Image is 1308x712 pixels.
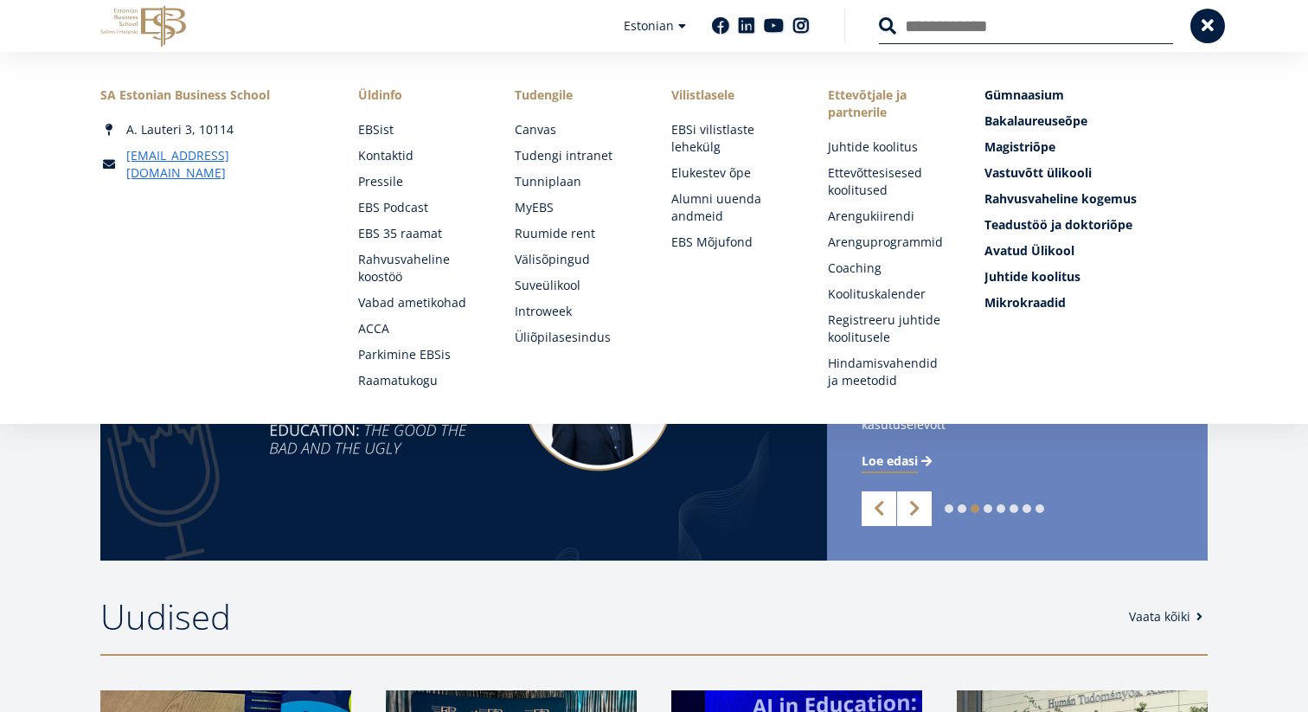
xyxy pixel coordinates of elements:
[984,164,1092,181] span: Vastuvõtt ülikooli
[738,17,755,35] a: Linkedin
[828,260,950,277] a: Coaching
[792,17,810,35] a: Instagram
[1129,608,1208,625] a: Vaata kõiki
[1010,504,1018,513] a: 6
[515,251,637,268] a: Välisõpingud
[984,268,1080,285] span: Juhtide koolitus
[671,234,793,251] a: EBS Mõjufond
[984,294,1208,311] a: Mikrokraadid
[358,121,480,138] a: EBSist
[828,138,950,156] a: Juhtide koolitus
[671,121,793,156] a: EBSi vilistlaste lehekülg
[515,277,637,294] a: Suveülikool
[862,452,935,470] a: Loe edasi
[828,164,950,199] a: Ettevõttesisesed koolitused
[515,147,637,164] a: Tudengi intranet
[358,346,480,363] a: Parkimine EBSis
[358,199,480,216] a: EBS Podcast
[358,372,480,389] a: Raamatukogu
[862,452,918,470] span: Loe edasi
[984,216,1208,234] a: Teadustöö ja doktoriõpe
[828,234,950,251] a: Arenguprogrammid
[515,173,637,190] a: Tunniplaan
[1023,504,1031,513] a: 7
[984,138,1208,156] a: Magistriõpe
[764,17,784,35] a: Youtube
[828,208,950,225] a: Arengukiirendi
[958,504,966,513] a: 2
[100,121,324,138] div: A. Lauteri 3, 10114
[828,355,950,389] a: Hindamisvahendid ja meetodid
[862,491,896,526] a: Previous
[984,216,1132,233] span: Teadustöö ja doktoriõpe
[671,87,793,104] span: Vilistlasele
[897,491,932,526] a: Next
[515,87,637,104] a: Tudengile
[828,311,950,346] a: Registreeru juhtide koolitusele
[984,504,992,513] a: 4
[984,190,1208,208] a: Rahvusvaheline kogemus
[358,173,480,190] a: Pressile
[971,504,979,513] a: 3
[358,320,480,337] a: ACCA
[126,147,324,182] a: [EMAIL_ADDRESS][DOMAIN_NAME]
[984,294,1066,311] span: Mikrokraadid
[515,225,637,242] a: Ruumide rent
[515,303,637,320] a: Introweek
[984,242,1074,259] span: Avatud Ülikool
[100,87,324,104] div: SA Estonian Business School
[358,87,480,104] span: Üldinfo
[358,147,480,164] a: Kontaktid
[997,504,1005,513] a: 5
[828,87,950,121] span: Ettevõtjale ja partnerile
[945,504,953,513] a: 1
[358,294,480,311] a: Vabad ametikohad
[984,87,1064,103] span: Gümnaasium
[984,112,1208,130] a: Bakalaureuseõpe
[712,17,729,35] a: Facebook
[358,251,480,285] a: Rahvusvaheline koostöö
[828,285,950,303] a: Koolituskalender
[515,199,637,216] a: MyEBS
[515,329,637,346] a: Üliõpilasesindus
[671,190,793,225] a: Alumni uuenda andmeid
[984,112,1087,129] span: Bakalaureuseõpe
[671,164,793,182] a: Elukestev õpe
[515,121,637,138] a: Canvas
[100,595,1112,638] h2: Uudised
[984,138,1055,155] span: Magistriõpe
[984,268,1208,285] a: Juhtide koolitus
[358,225,480,242] a: EBS 35 raamat
[984,190,1137,207] span: Rahvusvaheline kogemus
[984,87,1208,104] a: Gümnaasium
[984,164,1208,182] a: Vastuvõtt ülikooli
[1035,504,1044,513] a: 8
[984,242,1208,260] a: Avatud Ülikool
